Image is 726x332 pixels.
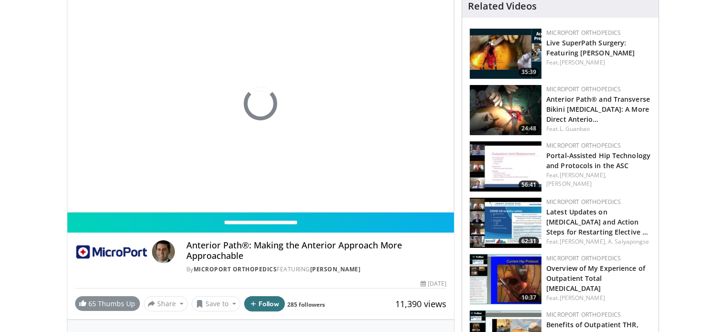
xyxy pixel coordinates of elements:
div: By FEATURING [186,265,446,274]
a: [PERSON_NAME] [560,294,605,302]
a: [PERSON_NAME] [546,180,592,188]
a: L. Guanbao [560,125,590,133]
img: 7c3fea80-3997-4312-804b-1a0d01591874.150x105_q85_crop-smart_upscale.jpg [470,141,542,192]
a: Latest Updates on [MEDICAL_DATA] and Action Steps for Restarting Elective … [546,207,648,236]
a: Anterior Path® and Transverse Bikini [MEDICAL_DATA]: A More Direct Anterio… [546,95,650,124]
a: MicroPort Orthopedics [546,29,621,37]
button: Share [144,296,188,311]
span: 11,390 views [395,298,446,310]
a: 62:31 [470,198,542,248]
div: Feat. [546,294,651,302]
a: [PERSON_NAME] [560,58,605,66]
span: 56:41 [519,181,539,189]
a: A. Salyapongse [608,237,649,246]
a: 24:48 [470,85,542,135]
a: [PERSON_NAME], [560,237,607,246]
div: [DATE] [421,279,446,288]
a: 56:41 [470,141,542,192]
a: MicroPort Orthopedics [546,254,621,262]
span: 65 [89,299,97,308]
img: b1597ee7-cf41-4585-b267-0e78d19b3be0.150x105_q85_crop-smart_upscale.jpg [470,29,542,79]
span: 24:48 [519,124,539,133]
a: 10:37 [470,254,542,304]
button: Follow [244,296,285,311]
a: MicroPort Orthopedics [194,265,277,273]
span: 62:31 [519,237,539,246]
a: [PERSON_NAME] [310,265,361,273]
a: 65 Thumbs Up [75,296,140,311]
a: MicroPort Orthopedics [546,311,621,319]
a: Live SuperPath Surgery: Featuring [PERSON_NAME] [546,38,635,57]
a: 35:39 [470,29,542,79]
a: Portal-Assisted Hip Technology and Protocols in the ASC [546,151,650,170]
a: 285 followers [287,300,325,309]
img: Avatar [152,240,175,263]
button: Save to [192,296,240,311]
a: MicroPort Orthopedics [546,198,621,206]
h4: Anterior Path®: Making the Anterior Approach More Approachable [186,240,446,261]
div: Feat. [546,125,651,133]
span: 35:39 [519,68,539,76]
img: 75e32c17-26c8-4605-836e-b64fa3314462.150x105_q85_crop-smart_upscale.jpg [470,198,542,248]
img: 6a3a5807-3bfc-4894-8777-c6b6b4e9d375.150x105_q85_crop-smart_upscale.jpg [470,85,542,135]
a: MicroPort Orthopedics [546,141,621,150]
div: Feat. [546,58,651,67]
div: Feat. [546,171,651,188]
a: Overview of My Experience of Outpatient Total [MEDICAL_DATA] [546,264,645,293]
a: MicroPort Orthopedics [546,85,621,93]
div: Feat. [546,237,651,246]
h4: Related Videos [468,0,537,12]
img: 74f60b56-84a1-449e-aca2-e1dfe487c11c.150x105_q85_crop-smart_upscale.jpg [470,254,542,304]
span: 10:37 [519,293,539,302]
a: [PERSON_NAME], [560,171,607,179]
img: MicroPort Orthopedics [75,240,148,263]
